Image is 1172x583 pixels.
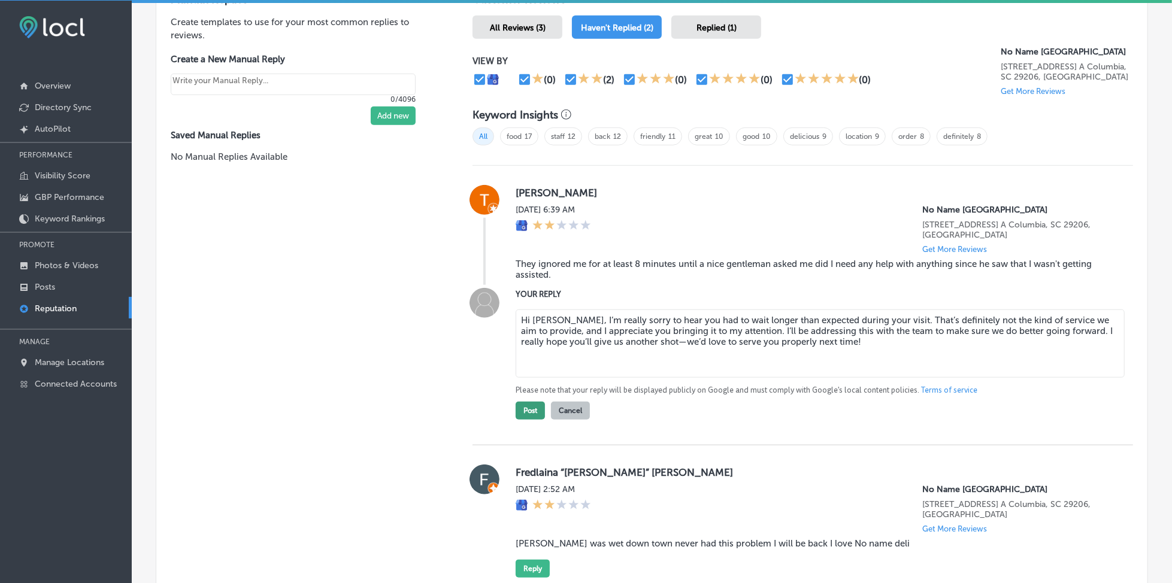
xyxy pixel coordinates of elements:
div: 2 Stars [532,220,591,233]
a: 9 [875,132,879,141]
div: 1 Star [532,72,544,87]
p: Create templates to use for your most common replies to reviews. [171,16,434,42]
a: good [743,132,759,141]
div: 2 Stars [532,499,591,512]
p: Please note that your reply will be displayed publicly on Google and must comply with Google's lo... [516,385,1114,396]
p: Posts [35,282,55,292]
p: 0/4096 [171,95,416,104]
p: Keyword Rankings [35,214,105,224]
p: No Manual Replies Available [171,150,434,163]
a: 8 [977,132,981,141]
p: 4712 Forest Dr Ste. A Columbia, SC 29206, US [1001,62,1133,82]
label: [DATE] 2:52 AM [516,484,591,494]
div: 5 Stars [795,72,859,87]
p: No Name Deli Forest Drive [922,484,1114,494]
p: Directory Sync [35,102,92,113]
a: 8 [920,132,924,141]
a: 17 [525,132,532,141]
p: Get More Reviews [1001,87,1065,96]
a: great [695,132,712,141]
label: Create a New Manual Reply [171,54,416,65]
p: Connected Accounts [35,379,117,389]
p: GBP Performance [35,192,104,202]
a: food [507,132,522,141]
span: All [473,127,494,145]
blockquote: [PERSON_NAME] was wet down town never had this problem I will be back I love No name deli [516,538,1114,549]
span: Haven't Replied (2) [581,23,653,33]
label: [DATE] 6:39 AM [516,205,591,215]
a: 12 [568,132,576,141]
p: 4712 Forest Dr Ste. A [922,499,1114,520]
p: Get More Reviews [922,245,987,254]
a: delicious [790,132,819,141]
button: Reply [516,560,550,578]
label: Fredlaina “[PERSON_NAME]” [PERSON_NAME] [516,466,1114,478]
a: back [595,132,610,141]
a: staff [551,132,565,141]
span: All Reviews (3) [490,23,546,33]
div: (0) [675,74,687,86]
div: (0) [544,74,556,86]
p: Photos & Videos [35,260,98,271]
label: YOUR REPLY [516,290,1114,299]
button: Add new [371,107,416,125]
blockquote: They ignored me for at least 8 minutes until a nice gentleman asked me did I need any help with a... [516,259,1114,280]
button: Post [516,402,545,420]
div: (0) [761,74,773,86]
div: 3 Stars [637,72,675,87]
p: Visibility Score [35,171,90,181]
label: Saved Manual Replies [171,130,434,141]
img: Image [470,288,499,318]
a: 10 [715,132,723,141]
p: Manage Locations [35,357,104,368]
textarea: Hi [PERSON_NAME], I’m really sorry to hear you had to wait longer than expected during your visit... [516,309,1125,378]
textarea: Create your Quick Reply [171,74,416,95]
p: Reputation [35,303,77,314]
label: [PERSON_NAME] [516,187,1114,199]
a: 9 [822,132,826,141]
div: (2) [603,74,614,86]
a: 12 [613,132,621,141]
p: Overview [35,81,71,91]
a: 10 [762,132,771,141]
a: 11 [668,132,676,141]
p: 4712 Forest Dr Ste. A [922,220,1114,240]
a: location [846,132,872,141]
p: No Name Deli Forest Drive [1001,47,1133,57]
a: order [898,132,917,141]
div: (0) [859,74,871,86]
div: 2 Stars [578,72,603,87]
a: definitely [943,132,974,141]
p: AutoPilot [35,124,71,134]
span: Replied (1) [696,23,737,33]
a: friendly [640,132,665,141]
p: VIEW BY [473,56,1001,66]
button: Cancel [551,402,590,420]
p: No Name Deli Forest Drive [922,205,1114,215]
div: 4 Stars [709,72,761,87]
h3: Keyword Insights [473,108,558,122]
p: Get More Reviews [922,524,987,533]
img: fda3e92497d09a02dc62c9cd864e3231.png [19,16,85,38]
a: Terms of service [921,385,977,396]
